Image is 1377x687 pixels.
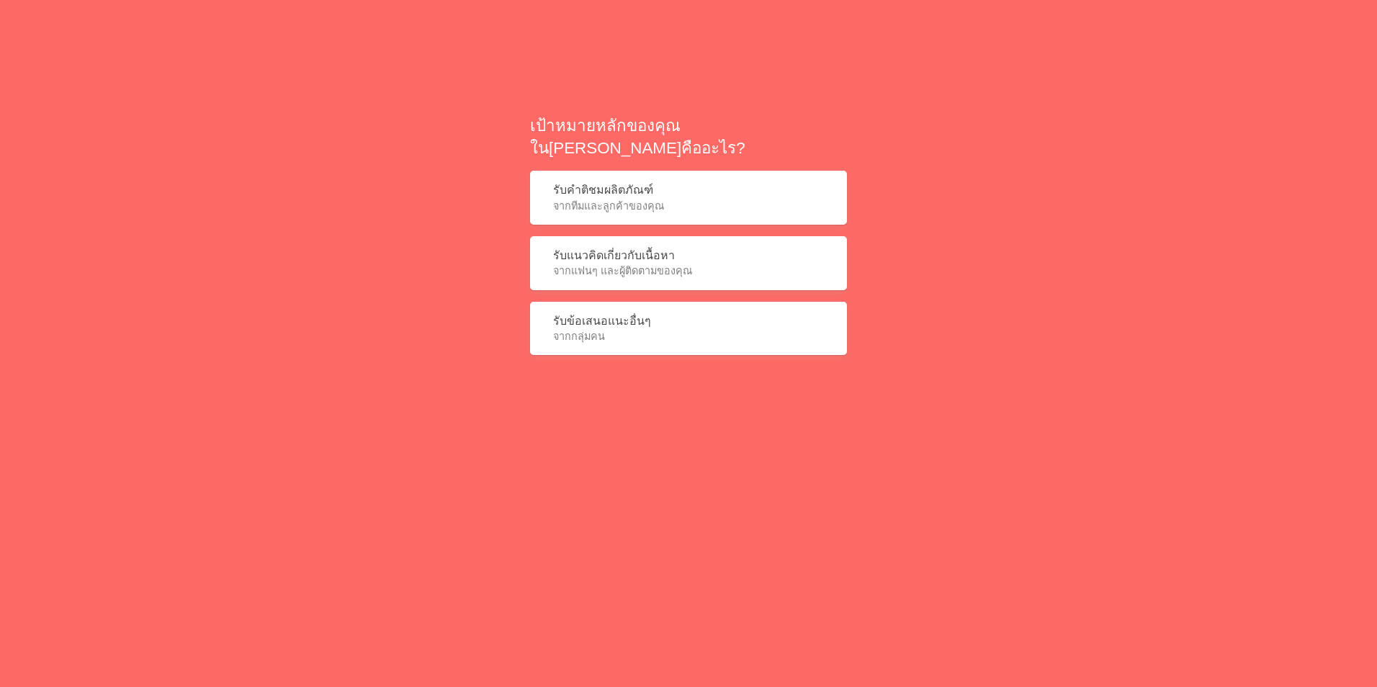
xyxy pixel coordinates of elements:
span: จากกลุ่มคน [553,329,824,343]
h2: เป้าหมายหลักของคุณใน[PERSON_NAME]คืออะไร? [530,114,847,160]
button: รับข้อเสนอแนะอื่นๆจากกลุ่มคน [530,302,847,356]
button: รับแนวคิดเกี่ยวกับเนื้อหาจากแฟนๆ และผู้ติดตามของคุณ [530,236,847,290]
button: รับคําติชมผลิตภัณฑ์จากทีมและลูกค้าของคุณ [530,171,847,225]
span: จากทีมและลูกค้าของคุณ [553,199,824,213]
font: รับแนวคิดเกี่ยวกับเนื้อหา [553,249,675,261]
span: จากแฟนๆ และผู้ติดตามของคุณ [553,264,824,278]
font: รับข้อเสนอแนะอื่นๆ [553,315,651,327]
font: รับคําติชมผลิตภัณฑ์ [553,184,653,196]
